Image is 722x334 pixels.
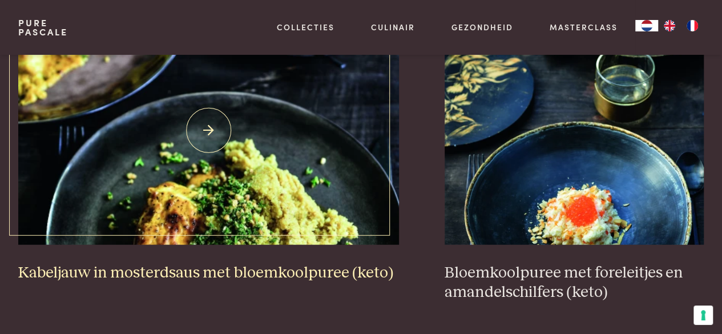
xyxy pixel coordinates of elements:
[18,17,400,283] a: Kabeljauw in mosterdsaus met bloemkoolpuree (keto) Kabeljauw in mosterdsaus met bloemkoolpuree (k...
[18,18,68,37] a: PurePascale
[635,20,704,31] aside: Language selected: Nederlands
[451,21,513,33] a: Gezondheid
[658,20,704,31] ul: Language list
[18,263,400,283] h3: Kabeljauw in mosterdsaus met bloemkoolpuree (keto)
[549,21,617,33] a: Masterclass
[445,17,704,303] a: Bloemkoolpuree met foreleitjes en amandelschilfers (keto) Bloemkoolpuree met foreleitjes en amand...
[635,20,658,31] div: Language
[693,305,713,325] button: Uw voorkeuren voor toestemming voor trackingtechnologieën
[681,20,704,31] a: FR
[18,17,400,245] img: Kabeljauw in mosterdsaus met bloemkoolpuree (keto)
[445,17,704,245] img: Bloemkoolpuree met foreleitjes en amandelschilfers (keto)
[445,263,704,303] h3: Bloemkoolpuree met foreleitjes en amandelschilfers (keto)
[658,20,681,31] a: EN
[371,21,415,33] a: Culinair
[277,21,334,33] a: Collecties
[635,20,658,31] a: NL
